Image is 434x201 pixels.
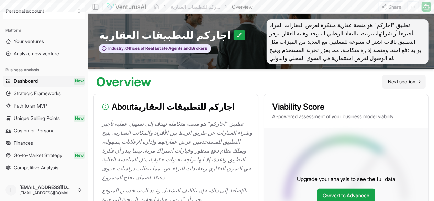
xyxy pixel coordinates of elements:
a: Unique Selling PointsNew [3,113,85,124]
span: Analyze new venture [14,50,59,57]
a: Go-to-Market StrategyNew [3,150,85,161]
a: Competitive Analysis [3,162,85,173]
span: [EMAIL_ADDRESS][DOMAIN_NAME] [19,184,74,190]
span: Finances [14,139,33,146]
span: Strategic Frameworks [14,90,61,97]
p: AI-powered assessment of your business model viability [272,113,420,120]
span: New [74,152,85,159]
h3: Viability Score [272,103,420,111]
span: Next section [388,78,415,85]
p: تطبيق "اجاركم" هو منصة متكاملة تهدف إلى تسهيل عملية تأجير وشراء العقارات عن طريق الربط بين الأفرا... [102,119,253,182]
a: Strategic Frameworks [3,88,85,99]
a: Path to an MVP [3,100,85,111]
a: Finances [3,137,85,148]
span: Industry: [108,46,125,51]
span: New [74,115,85,122]
span: l [5,185,16,196]
a: Your ventures [3,36,85,47]
button: l[EMAIL_ADDRESS][DOMAIN_NAME][EMAIL_ADDRESS][DOMAIN_NAME] [3,182,85,198]
span: Path to an MVP [14,102,47,109]
span: Go-to-Market Strategy [14,152,62,159]
nav: pagination [382,75,426,89]
div: Platform [3,25,85,36]
span: Your ventures [14,38,44,45]
a: Analyze new venture [3,48,85,59]
span: [EMAIL_ADDRESS][DOMAIN_NAME] [19,190,74,196]
span: Offices of Real Estate Agents and Brokers [125,46,207,51]
button: Industry:Offices of Real Estate Agents and Brokers [99,44,211,53]
h3: About اجاركم للتطبيقات العقارية [102,103,250,111]
span: Dashboard [14,78,38,85]
div: Tools [3,179,85,190]
p: Upgrade your analysis to see the full data [297,175,396,183]
span: Customer Persona [14,127,54,134]
a: Go to next page [382,75,426,89]
span: Competitive Analysis [14,164,58,171]
span: تطبيق "اجاركم" هو منصة عقارية مبتكرة لعرض العقارات المراد تأجيرها أو شرائها، مرتبط بالنفاذ الوطني... [267,19,429,64]
a: Customer Persona [3,125,85,136]
span: اجاركم للتطبيقات العقارية [99,29,234,41]
h1: Overview [96,75,151,89]
a: DashboardNew [3,76,85,87]
div: Business Analysis [3,65,85,76]
span: New [74,78,85,85]
span: Unique Selling Points [14,115,60,122]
